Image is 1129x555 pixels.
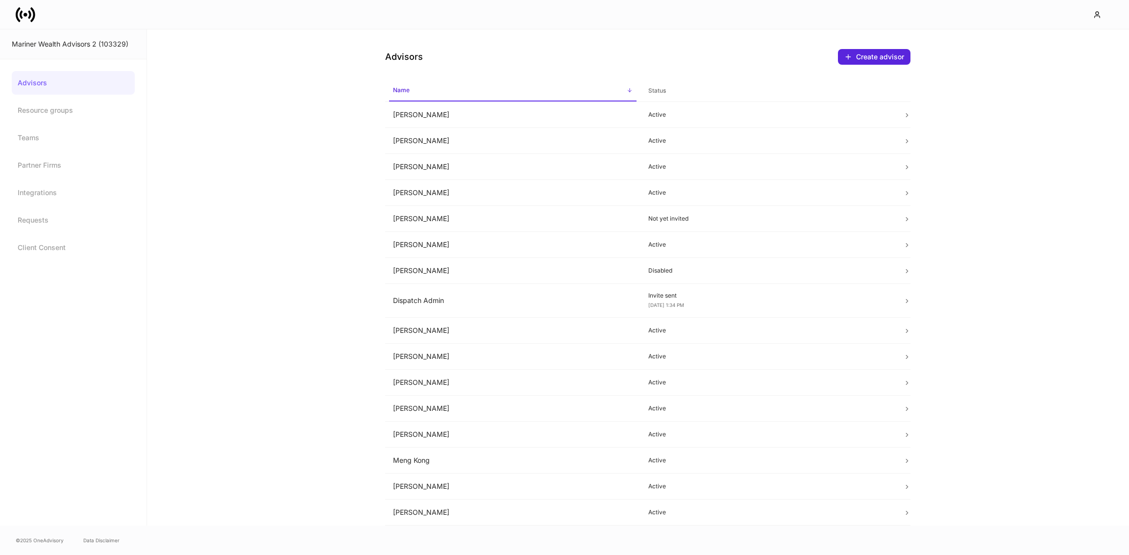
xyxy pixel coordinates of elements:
h6: Status [648,86,666,95]
td: [PERSON_NAME] [385,396,640,422]
span: [DATE] 1:34 PM [648,302,684,308]
p: Active [648,137,888,145]
td: Dispatch Admin [385,284,640,318]
p: Active [648,353,888,360]
button: Create advisor [838,49,910,65]
td: Sierra [PERSON_NAME] [385,526,640,552]
p: Active [648,241,888,249]
div: Create advisor [856,52,904,62]
p: Invite sent [648,292,888,300]
td: [PERSON_NAME] [385,370,640,396]
a: Resource groups [12,99,135,122]
span: Status [644,81,892,101]
span: Name [389,80,637,101]
p: Active [648,482,888,490]
td: [PERSON_NAME] [385,180,640,206]
p: Active [648,430,888,438]
h4: Advisors [385,51,423,63]
td: [PERSON_NAME] [385,206,640,232]
td: Meng Kong [385,448,640,474]
td: [PERSON_NAME] [385,258,640,284]
span: © 2025 OneAdvisory [16,536,64,544]
td: [PERSON_NAME] [385,474,640,500]
td: [PERSON_NAME] [385,128,640,154]
td: [PERSON_NAME] [385,102,640,128]
a: Advisors [12,71,135,95]
td: [PERSON_NAME] [385,422,640,448]
p: Active [648,111,888,119]
p: Active [648,163,888,171]
p: Active [648,508,888,516]
a: Partner Firms [12,153,135,177]
td: [PERSON_NAME] [385,154,640,180]
p: Active [648,378,888,386]
h6: Name [393,85,410,95]
p: Active [648,456,888,464]
a: Data Disclaimer [83,536,120,544]
p: Not yet invited [648,215,888,223]
td: [PERSON_NAME] [385,232,640,258]
div: Mariner Wealth Advisors 2 (103329) [12,39,135,49]
p: Active [648,189,888,197]
td: [PERSON_NAME] [385,344,640,370]
p: Active [648,327,888,334]
p: Disabled [648,267,888,275]
a: Requests [12,208,135,232]
td: [PERSON_NAME] [385,318,640,344]
a: Client Consent [12,236,135,259]
p: Active [648,404,888,412]
a: Teams [12,126,135,150]
td: [PERSON_NAME] [385,500,640,526]
a: Integrations [12,181,135,204]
